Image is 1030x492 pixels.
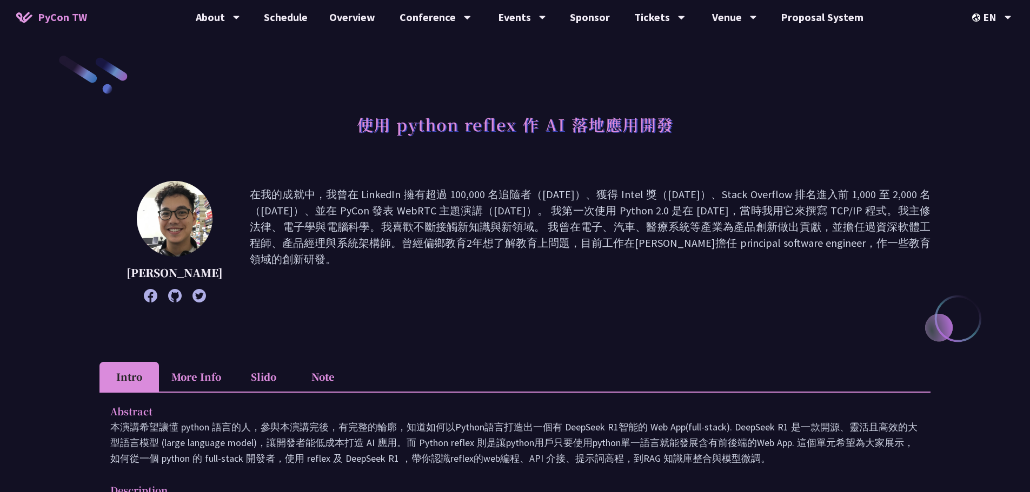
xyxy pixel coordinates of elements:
[159,362,234,392] li: More Info
[234,362,293,392] li: Slido
[127,265,223,281] p: [PERSON_NAME]
[38,9,87,25] span: PyCon TW
[293,362,353,392] li: Note
[972,14,983,22] img: Locale Icon
[16,12,32,23] img: Home icon of PyCon TW 2025
[99,362,159,392] li: Intro
[5,4,98,31] a: PyCon TW
[250,186,931,297] p: 在我的成就中，我曾在 LinkedIn 擁有超過 100,000 名追隨者（[DATE]）、獲得 Intel 獎（[DATE]）、Stack Overflow 排名進入前 1,000 至 2,0...
[137,181,212,257] img: Milo Chen
[110,419,920,466] p: 本演講希望讓懂 python 語言的人，參與本演講完後，有完整的輪廓，知道如何以Python語言打造出一個有 DeepSeek R1智能的 Web App(full-stack). DeepSe...
[110,403,898,419] p: Abstract
[357,108,674,140] h1: 使用 python reflex 作 AI 落地應用開發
